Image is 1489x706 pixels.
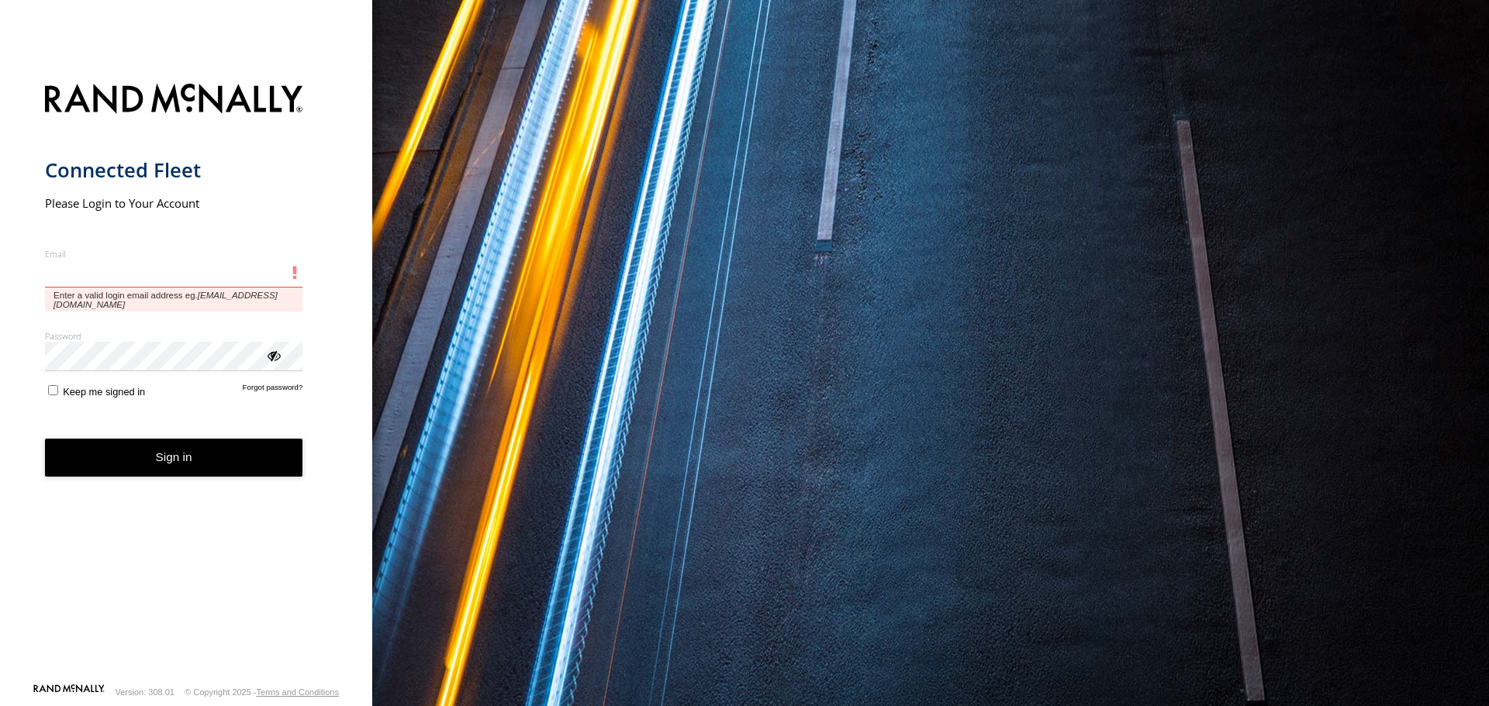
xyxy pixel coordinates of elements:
[116,687,174,697] div: Version: 308.01
[257,687,339,697] a: Terms and Conditions
[45,81,303,120] img: Rand McNally
[243,383,303,398] a: Forgot password?
[45,248,303,260] label: Email
[63,386,145,398] span: Keep me signed in
[33,684,105,700] a: Visit our Website
[54,291,278,309] em: [EMAIL_ADDRESS][DOMAIN_NAME]
[48,385,58,395] input: Keep me signed in
[45,74,328,683] form: main
[45,195,303,211] h2: Please Login to Your Account
[265,347,281,363] div: ViewPassword
[45,330,303,342] label: Password
[45,288,303,312] span: Enter a valid login email address eg.
[45,157,303,183] h1: Connected Fleet
[185,687,339,697] div: © Copyright 2025 -
[45,439,303,477] button: Sign in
